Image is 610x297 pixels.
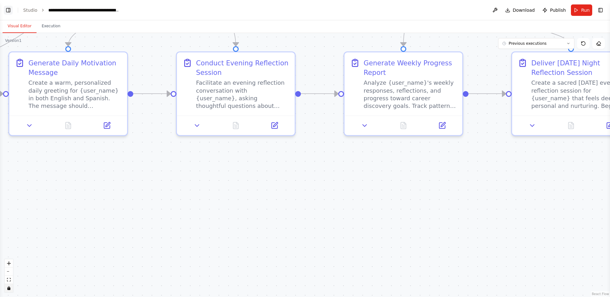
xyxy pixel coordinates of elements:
span: Publish [550,7,566,13]
button: Previous executions [498,38,574,49]
button: Publish [540,4,568,16]
div: Generate Daily Motivation MessageCreate a warm, personalized daily greeting for {user_name} in bo... [8,51,128,136]
a: Studio [23,8,37,13]
button: Show left sidebar [4,6,13,15]
button: zoom out [5,267,13,276]
button: Visual Editor [3,20,37,33]
button: Download [503,4,538,16]
button: toggle interactivity [5,284,13,292]
button: Execution [37,20,65,33]
button: Show right sidebar [596,6,605,15]
span: Previous executions [509,41,546,46]
button: Run [571,4,592,16]
button: zoom in [5,259,13,267]
a: React Flow attribution [592,292,609,296]
div: Conduct Evening Reflection SessionFacilitate an evening reflection conversation with {user_name},... [176,51,296,136]
div: Generate Weekly Progress ReportAnalyze {user_name}'s weekly responses, reflections, and progress ... [343,51,463,136]
div: React Flow controls [5,259,13,292]
span: Run [581,7,590,13]
div: Version 1 [5,38,22,43]
button: fit view [5,276,13,284]
nav: breadcrumb [23,7,120,13]
span: Download [513,7,535,13]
